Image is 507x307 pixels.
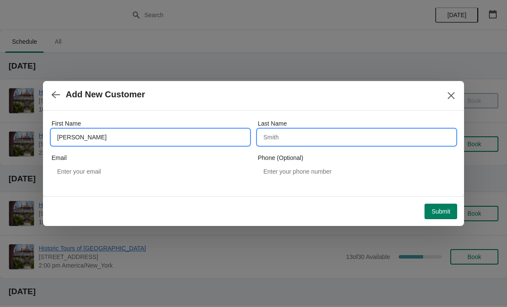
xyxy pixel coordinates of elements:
label: First Name [52,119,81,128]
input: John [52,129,249,145]
h2: Add New Customer [66,90,145,99]
button: Submit [425,204,457,219]
label: Email [52,153,67,162]
input: Enter your email [52,164,249,179]
input: Smith [258,129,455,145]
input: Enter your phone number [258,164,455,179]
span: Submit [431,208,450,215]
button: Close [443,88,459,103]
label: Last Name [258,119,287,128]
label: Phone (Optional) [258,153,303,162]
